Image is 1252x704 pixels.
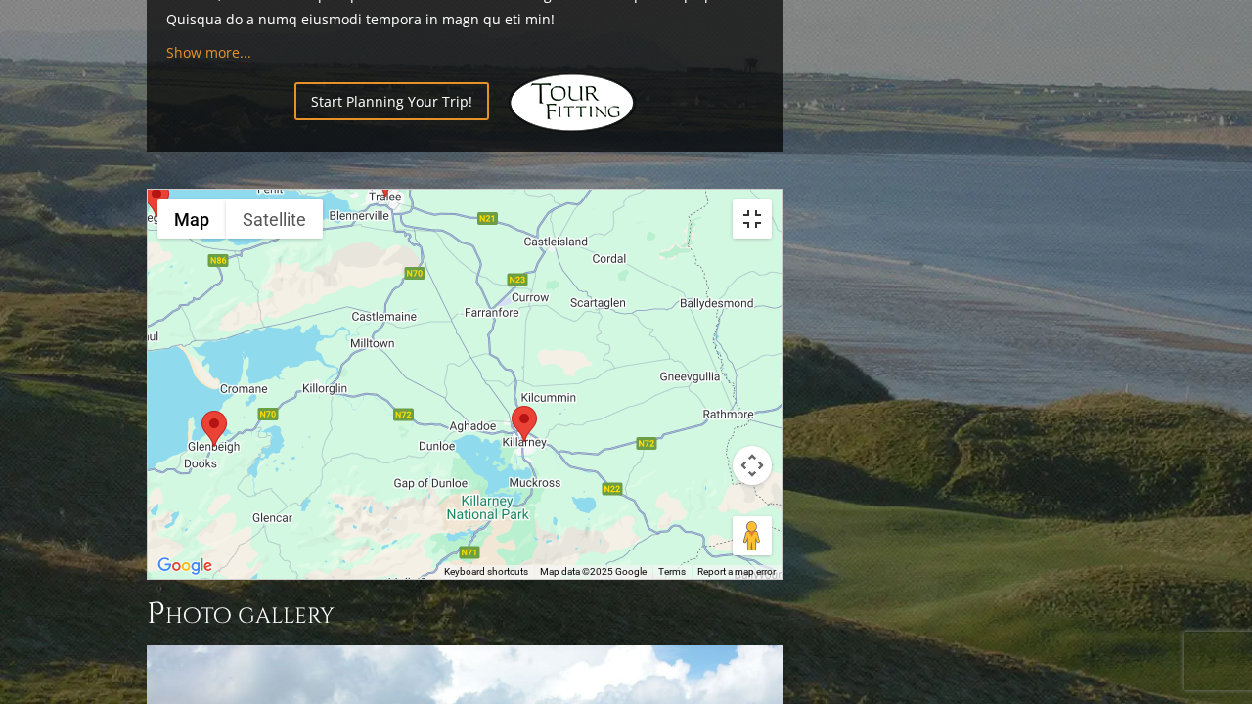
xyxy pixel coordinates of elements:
a: Show more... [166,43,251,62]
span: Map data ©2025 Google [540,566,647,577]
button: Map camera controls [733,446,772,485]
button: Toggle fullscreen view [733,199,772,239]
img: Hidden Links [509,73,636,132]
button: Show street map [157,199,226,239]
button: Drag Pegman onto the map to open Street View [733,516,772,555]
button: Show satellite imagery [226,199,323,239]
a: Terms [658,566,686,577]
button: Keyboard shortcuts [444,565,528,579]
a: Report a map error [697,566,776,577]
img: Google [153,553,217,579]
a: Start Planning Your Trip! [294,82,489,120]
a: Open this area in Google Maps (opens a new window) [153,553,217,579]
h3: Photo Gallery [147,594,782,634]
